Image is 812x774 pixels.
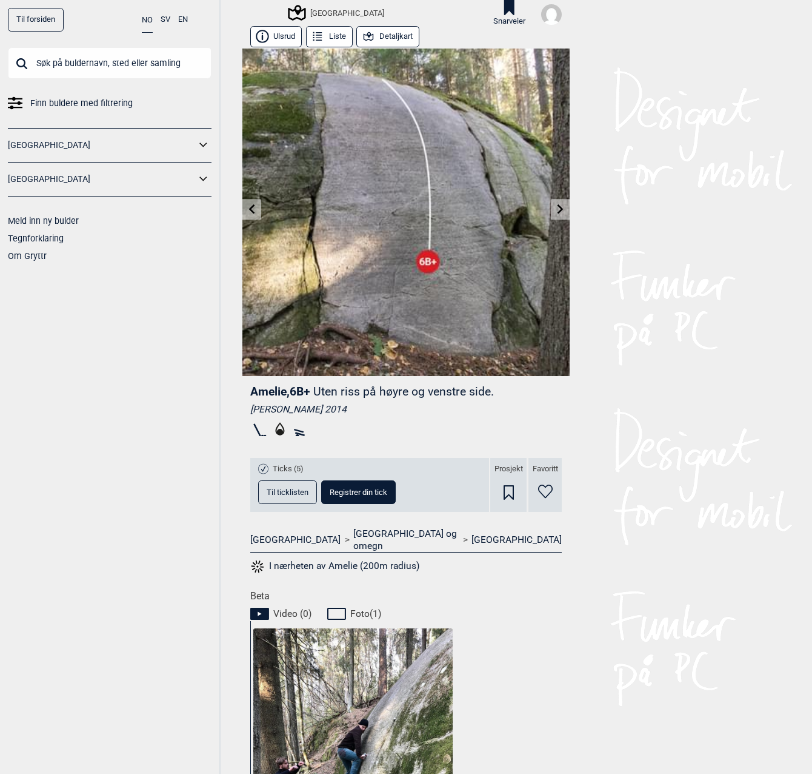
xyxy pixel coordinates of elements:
[306,26,353,47] button: Liste
[242,49,570,376] img: Amelie 201017
[267,488,308,496] span: Til ticklisten
[350,608,381,620] span: Foto ( 1 )
[250,403,562,416] div: [PERSON_NAME] 2014
[330,488,387,496] span: Registrer din tick
[178,8,188,32] button: EN
[273,464,304,474] span: Ticks (5)
[250,385,310,399] span: Amelie , 6B+
[258,480,317,504] button: Til ticklisten
[250,26,302,47] button: Ulsrud
[541,4,562,25] img: User fallback1
[321,480,396,504] button: Registrer din tick
[250,528,562,553] nav: > >
[8,47,211,79] input: Søk på buldernavn, sted eller samling
[273,608,311,620] span: Video ( 0 )
[8,251,47,261] a: Om Gryttr
[30,95,133,112] span: Finn buldere med filtrering
[8,95,211,112] a: Finn buldere med filtrering
[250,559,419,574] button: I nærheten av Amelie (200m radius)
[142,8,153,33] button: NO
[161,8,170,32] button: SV
[471,534,562,546] a: [GEOGRAPHIC_DATA]
[533,464,558,474] span: Favoritt
[8,170,196,188] a: [GEOGRAPHIC_DATA]
[490,458,527,512] div: Prosjekt
[290,5,384,20] div: [GEOGRAPHIC_DATA]
[353,528,459,553] a: [GEOGRAPHIC_DATA] og omegn
[250,534,341,546] a: [GEOGRAPHIC_DATA]
[8,234,64,243] a: Tegnforklaring
[313,385,494,399] p: Uten riss på høyre og venstre side.
[8,136,196,154] a: [GEOGRAPHIC_DATA]
[356,26,419,47] button: Detaljkart
[8,216,79,226] a: Meld inn ny bulder
[8,8,64,32] a: Til forsiden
